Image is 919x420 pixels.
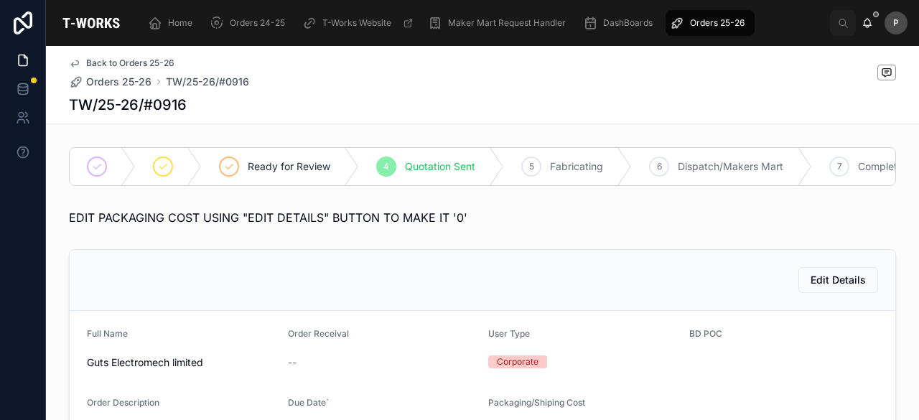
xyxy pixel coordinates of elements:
span: Guts Electromech limited [87,355,276,370]
a: DashBoards [579,10,663,36]
a: T-Works Website [298,10,421,36]
span: 5 [529,161,534,172]
span: BD POC [689,328,722,339]
div: Corporate [497,355,538,368]
span: -- [288,355,297,370]
span: Home [168,17,192,29]
span: Fabricating [550,159,603,174]
span: Ready for Review [248,159,330,174]
span: Orders 24-25 [230,17,285,29]
a: TW/25-26/#0916 [166,75,249,89]
a: Orders 24-25 [205,10,295,36]
a: Maker Mart Request Handler [424,10,576,36]
span: P [893,17,899,29]
img: App logo [57,11,125,34]
button: Edit Details [798,267,878,293]
span: Edit Details [811,273,866,287]
span: DashBoards [603,17,653,29]
a: Home [144,10,202,36]
span: 6 [657,161,662,172]
a: Orders 25-26 [666,10,755,36]
a: Orders 25-26 [69,75,151,89]
span: EDIT PACKAGING COST USING "EDIT DETAILS" BUTTON TO MAKE IT '0' [69,210,467,225]
span: T-Works Website [322,17,391,29]
h1: TW/25-26/#0916 [69,95,187,115]
div: scrollable content [136,7,830,39]
span: Full Name [87,328,128,339]
span: Orders 25-26 [86,75,151,89]
span: Due Date` [288,397,329,408]
span: Orders 25-26 [690,17,745,29]
span: Quotation Sent [405,159,475,174]
span: Back to Orders 25-26 [86,57,174,69]
span: Dispatch/Makers Mart [678,159,783,174]
span: Packaging/Shiping Cost [488,397,585,408]
span: User Type [488,328,530,339]
a: Back to Orders 25-26 [69,57,174,69]
span: 7 [837,161,842,172]
span: 4 [383,161,389,172]
span: Order Receival [288,328,349,339]
span: Maker Mart Request Handler [448,17,566,29]
span: Order Description [87,397,159,408]
span: Complete [858,159,903,174]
